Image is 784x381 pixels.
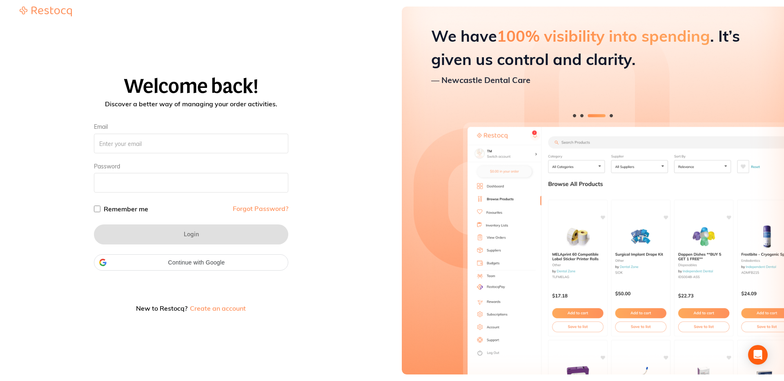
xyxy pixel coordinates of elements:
p: New to Restocq? [94,305,288,312]
div: Continue with Google [94,254,288,271]
div: Open Intercom Messenger [748,345,768,365]
button: Create an account [189,305,247,312]
label: Remember me [104,206,148,212]
h1: Welcome back! [10,76,372,97]
img: Restocq preview [402,7,784,374]
span: Continue with Google [110,259,283,266]
p: Discover a better way of managing your order activities. [10,101,372,107]
input: Enter your email [94,134,288,153]
label: Password [94,163,120,170]
a: Forgot Password? [233,205,288,212]
img: Restocq [20,7,72,16]
button: Login [94,224,288,244]
label: Email [94,123,288,130]
aside: Hero [402,7,784,374]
